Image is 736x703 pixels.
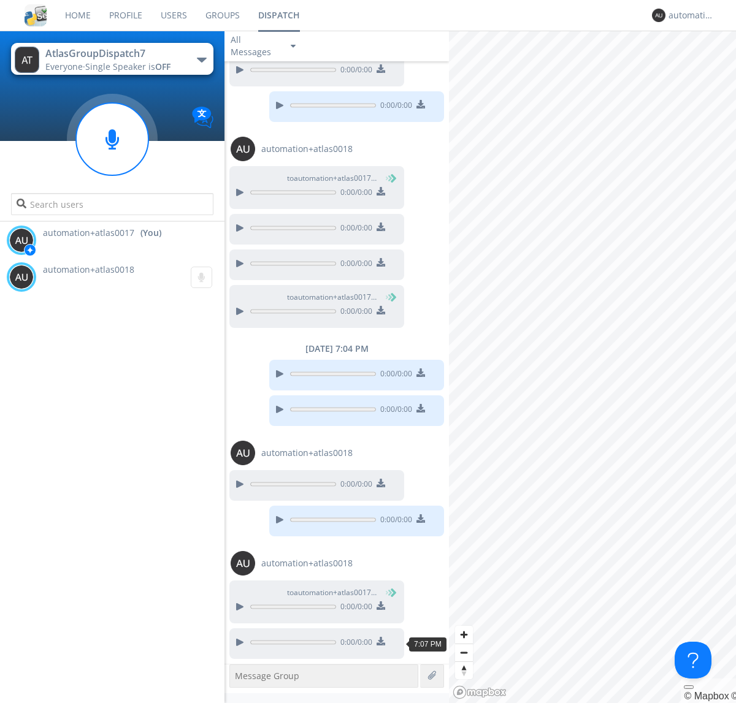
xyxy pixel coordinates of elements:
span: Single Speaker is [85,61,171,72]
span: 0:00 / 0:00 [336,258,372,272]
img: 373638.png [652,9,665,22]
img: download media button [377,187,385,196]
img: 373638.png [9,265,34,289]
span: to automation+atlas0017 [287,173,379,184]
span: automation+atlas0018 [261,447,353,459]
span: 0:00 / 0:00 [336,64,372,78]
span: to automation+atlas0017 [287,587,379,598]
span: 0:00 / 0:00 [336,187,372,200]
a: Mapbox logo [453,685,507,699]
img: download media button [416,514,425,523]
img: 373638.png [231,551,255,576]
img: download media button [377,601,385,610]
img: 373638.png [231,137,255,161]
img: caret-down-sm.svg [291,45,296,48]
button: Toggle attribution [684,685,694,689]
span: 0:00 / 0:00 [376,404,412,417]
img: download media button [377,306,385,314]
div: (You) [140,227,161,239]
img: download media button [377,479,385,487]
div: [DATE] 7:04 PM [224,343,449,355]
img: download media button [377,258,385,267]
span: 0:00 / 0:00 [336,479,372,492]
span: OFF [155,61,171,72]
span: automation+atlas0018 [261,557,353,569]
iframe: Toggle Customer Support [675,642,711,678]
a: Mapbox [684,691,729,701]
img: download media button [377,637,385,645]
span: automation+atlas0018 [261,143,353,155]
img: download media button [377,222,385,231]
div: Everyone · [45,61,183,73]
button: Reset bearing to north [455,661,473,679]
span: (You) [377,292,396,302]
span: (You) [377,173,396,183]
span: 7:07 PM [414,640,442,648]
img: 373638.png [9,228,34,253]
img: download media button [377,64,385,73]
span: 0:00 / 0:00 [336,637,372,650]
span: 0:00 / 0:00 [336,601,372,615]
input: Search users [11,193,213,215]
span: 0:00 / 0:00 [336,222,372,236]
img: download media button [416,404,425,412]
button: Zoom in [455,626,473,644]
button: Zoom out [455,644,473,661]
span: 0:00 / 0:00 [376,100,412,113]
span: automation+atlas0017 [43,227,134,239]
div: All Messages [231,34,280,58]
button: AtlasGroupDispatch7Everyone·Single Speaker isOFF [11,43,213,75]
img: 373638.png [231,441,255,465]
span: Reset bearing to north [455,662,473,679]
img: 373638.png [15,47,39,73]
img: cddb5a64eb264b2086981ab96f4c1ba7 [25,4,47,26]
div: AtlasGroupDispatch7 [45,47,183,61]
span: 0:00 / 0:00 [336,306,372,319]
span: (You) [377,587,396,598]
img: download media button [416,100,425,108]
span: 0:00 / 0:00 [376,368,412,382]
span: 0:00 / 0:00 [376,514,412,528]
img: download media button [416,368,425,377]
span: automation+atlas0018 [43,264,134,275]
div: automation+atlas0017 [669,9,715,21]
img: Translation enabled [192,107,213,128]
span: to automation+atlas0017 [287,292,379,303]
